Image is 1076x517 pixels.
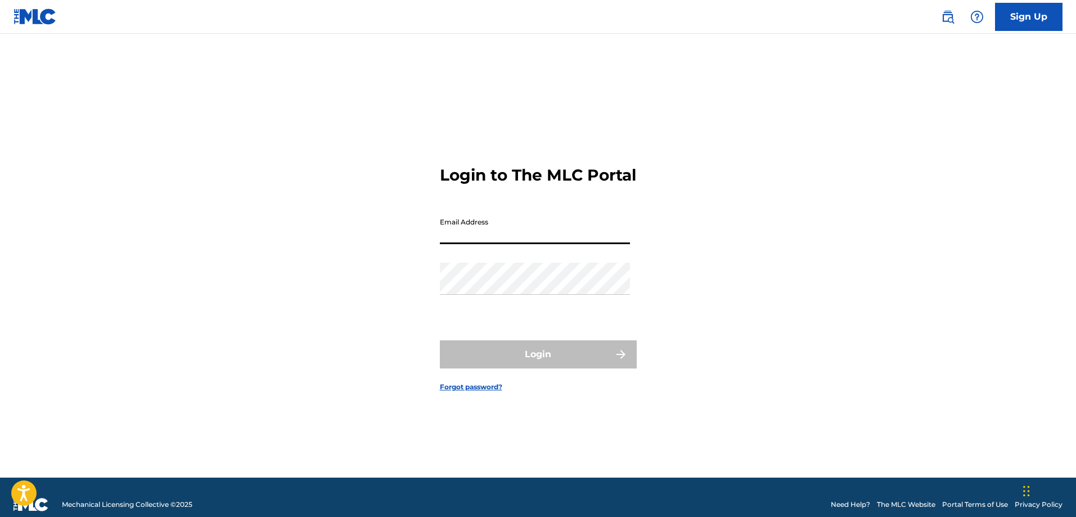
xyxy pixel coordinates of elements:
[1023,474,1030,508] div: Drag
[62,500,192,510] span: Mechanical Licensing Collective © 2025
[970,10,984,24] img: help
[937,6,959,28] a: Public Search
[1020,463,1076,517] iframe: Chat Widget
[966,6,988,28] div: Help
[1015,500,1063,510] a: Privacy Policy
[995,3,1063,31] a: Sign Up
[13,8,57,25] img: MLC Logo
[831,500,870,510] a: Need Help?
[942,500,1008,510] a: Portal Terms of Use
[440,165,636,185] h3: Login to The MLC Portal
[877,500,935,510] a: The MLC Website
[440,382,502,392] a: Forgot password?
[13,498,48,511] img: logo
[941,10,955,24] img: search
